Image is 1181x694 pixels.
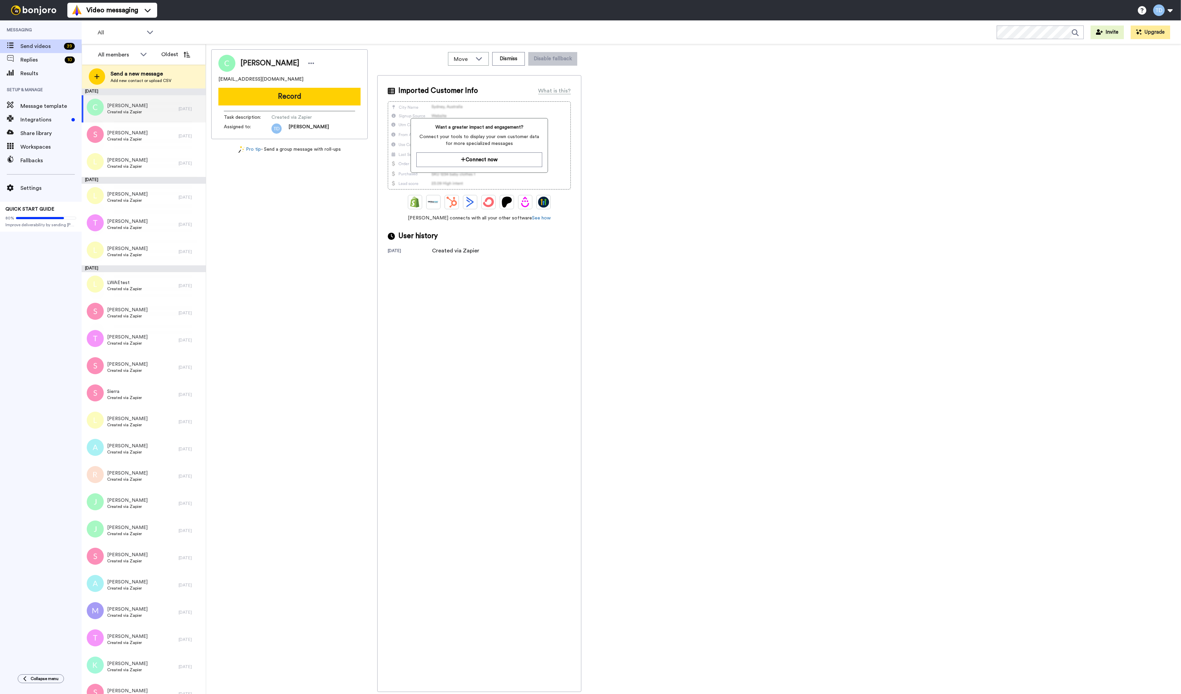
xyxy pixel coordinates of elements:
div: [DATE] [179,419,202,425]
span: Created via Zapier [107,286,142,292]
div: [DATE] [82,177,206,184]
span: [PERSON_NAME] [107,334,148,341]
span: Integrations [20,116,69,124]
div: What is this? [538,87,571,95]
div: [DATE] [179,310,202,316]
span: [PERSON_NAME] [107,443,148,449]
img: l.png [87,276,104,293]
div: [DATE] [179,501,202,506]
img: s.png [87,384,104,401]
span: [PERSON_NAME] [107,497,148,504]
span: Created via Zapier [107,558,148,564]
span: Results [20,69,82,78]
span: [PERSON_NAME] [107,307,148,313]
span: Created via Zapier [107,225,148,230]
img: a.png [87,439,104,456]
span: Workspaces [20,143,82,151]
span: [PERSON_NAME] [107,245,148,252]
span: Created via Zapier [271,114,336,121]
span: [PERSON_NAME] [107,470,148,477]
span: Created via Zapier [107,449,148,455]
img: s.png [87,357,104,374]
div: [DATE] [179,446,202,452]
span: Send a new message [111,70,171,78]
div: [DATE] [179,283,202,288]
img: a.png [87,575,104,592]
span: [PERSON_NAME] [107,102,148,109]
img: Ontraport [428,197,439,208]
img: Drip [520,197,531,208]
div: [DATE] [179,555,202,561]
div: [DATE] [179,365,202,370]
span: Send videos [20,42,61,50]
span: Fallbacks [20,156,82,165]
img: t.png [87,214,104,231]
img: c.png [87,99,104,116]
span: Connect your tools to display your own customer data for more specialized messages [416,133,542,147]
div: All members [98,51,137,59]
span: QUICK START GUIDE [5,207,54,212]
div: [DATE] [388,248,432,255]
div: [DATE] [179,474,202,479]
button: Collapse menu [18,674,64,683]
img: td.png [271,123,282,134]
span: Video messaging [86,5,138,15]
button: Upgrade [1131,26,1170,39]
div: [DATE] [179,582,202,588]
button: Connect now [416,152,542,167]
div: [DATE] [179,249,202,254]
img: s.png [87,548,104,565]
span: [PERSON_NAME] [107,218,148,225]
img: Hubspot [446,197,457,208]
span: Message template [20,102,82,110]
span: Created via Zapier [107,395,142,400]
span: Created via Zapier [107,504,148,509]
div: [DATE] [179,664,202,670]
span: Settings [20,184,82,192]
img: magic-wand.svg [238,146,245,153]
span: Created via Zapier [107,613,148,618]
span: Replies [20,56,62,64]
div: [DATE] [179,222,202,227]
span: [PERSON_NAME] [107,606,148,613]
span: [PERSON_NAME] [107,579,148,585]
span: Created via Zapier [107,136,148,142]
img: ConvertKit [483,197,494,208]
span: Created via Zapier [107,109,148,115]
span: Created via Zapier [107,368,148,373]
img: j.png [87,493,104,510]
button: Invite [1091,26,1124,39]
img: l.png [87,412,104,429]
div: 10 [65,56,75,63]
img: s.png [87,303,104,320]
span: [PERSON_NAME] [107,130,148,136]
span: Imported Customer Info [398,86,478,96]
span: Add new contact or upload CSV [111,78,171,83]
div: [DATE] [82,88,206,95]
span: Created via Zapier [107,422,148,428]
span: Improve deliverability by sending [PERSON_NAME]’s from your own email [5,222,76,228]
span: [PERSON_NAME] [107,415,148,422]
img: l.png [87,153,104,170]
div: [DATE] [179,106,202,112]
span: 80% [5,215,14,221]
img: k.png [87,657,104,674]
a: See how [532,216,551,220]
a: Pro tip [238,146,261,153]
img: t.png [87,629,104,646]
img: bj-logo-header-white.svg [8,5,59,15]
span: Share library [20,129,82,137]
span: [PERSON_NAME] [107,551,148,558]
div: [DATE] [179,337,202,343]
div: [DATE] [179,528,202,533]
span: Created via Zapier [107,477,148,482]
div: 39 [64,43,75,50]
div: [DATE] [179,161,202,166]
span: Want a greater impact and engagement? [416,124,542,131]
div: [DATE] [179,610,202,615]
div: [DATE] [179,637,202,642]
img: t.png [87,330,104,347]
span: [EMAIL_ADDRESS][DOMAIN_NAME] [218,76,303,83]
